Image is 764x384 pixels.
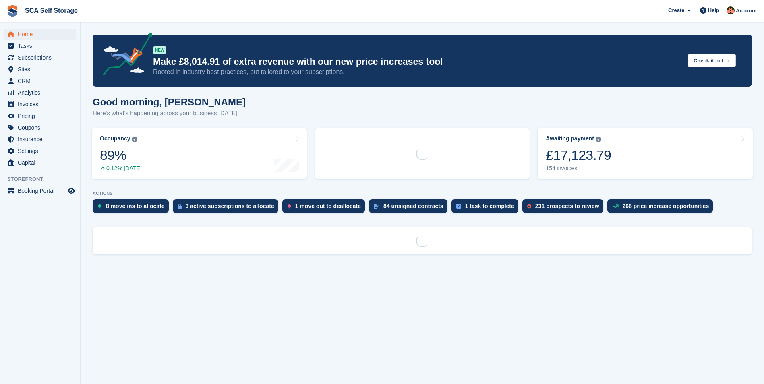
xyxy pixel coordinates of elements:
span: Account [736,7,757,15]
span: Pricing [18,110,66,122]
a: menu [4,185,76,196]
p: Rooted in industry best practices, but tailored to your subscriptions. [153,68,681,76]
p: Here's what's happening across your business [DATE] [93,109,246,118]
a: menu [4,40,76,52]
a: SCA Self Storage [22,4,81,17]
div: NEW [153,46,166,54]
img: move_ins_to_allocate_icon-fdf77a2bb77ea45bf5b3d319d69a93e2d87916cf1d5bf7949dd705db3b84f3ca.svg [97,204,102,209]
img: price-adjustments-announcement-icon-8257ccfd72463d97f412b2fc003d46551f7dbcb40ab6d574587a9cd5c0d94... [96,33,153,78]
span: Subscriptions [18,52,66,63]
a: menu [4,87,76,98]
span: Settings [18,145,66,157]
a: menu [4,29,76,40]
a: menu [4,64,76,75]
div: 3 active subscriptions to allocate [186,203,274,209]
div: £17,123.79 [546,147,611,163]
a: 231 prospects to review [522,199,607,217]
span: Create [668,6,684,14]
a: menu [4,52,76,63]
div: 1 task to complete [465,203,514,209]
a: menu [4,99,76,110]
span: Storefront [7,175,80,183]
button: Check it out → [688,54,736,67]
a: menu [4,75,76,87]
span: Analytics [18,87,66,98]
a: 84 unsigned contracts [369,199,451,217]
a: menu [4,145,76,157]
a: Occupancy 89% 0.12% [DATE] [92,128,307,179]
span: Help [708,6,719,14]
span: CRM [18,75,66,87]
a: Preview store [66,186,76,196]
a: menu [4,110,76,122]
a: 1 task to complete [451,199,522,217]
a: menu [4,122,76,133]
span: Sites [18,64,66,75]
a: menu [4,157,76,168]
img: active_subscription_to_allocate_icon-d502201f5373d7db506a760aba3b589e785aa758c864c3986d89f69b8ff3... [178,204,182,209]
div: 0.12% [DATE] [100,165,142,172]
a: 8 move ins to allocate [93,199,173,217]
img: icon-info-grey-7440780725fd019a000dd9b08b2336e03edf1995a4989e88bcd33f0948082b44.svg [596,137,601,142]
span: Invoices [18,99,66,110]
div: 1 move out to deallocate [295,203,361,209]
a: 1 move out to deallocate [282,199,369,217]
img: contract_signature_icon-13c848040528278c33f63329250d36e43548de30e8caae1d1a13099fd9432cc5.svg [374,204,379,209]
p: Make £8,014.91 of extra revenue with our new price increases tool [153,56,681,68]
img: Sarah Race [727,6,735,14]
a: menu [4,134,76,145]
div: Occupancy [100,135,130,142]
a: 3 active subscriptions to allocate [173,199,282,217]
a: Awaiting payment £17,123.79 154 invoices [538,128,753,179]
p: ACTIONS [93,191,752,196]
img: prospect-51fa495bee0391a8d652442698ab0144808aea92771e9ea1ae160a38d050c398.svg [527,204,531,209]
img: stora-icon-8386f47178a22dfd0bd8f6a31ec36ba5ce8667c1dd55bd0f319d3a0aa187defe.svg [6,5,19,17]
span: Home [18,29,66,40]
div: 154 invoices [546,165,611,172]
div: 84 unsigned contracts [383,203,443,209]
span: Capital [18,157,66,168]
span: Coupons [18,122,66,133]
img: icon-info-grey-7440780725fd019a000dd9b08b2336e03edf1995a4989e88bcd33f0948082b44.svg [132,137,137,142]
span: Tasks [18,40,66,52]
div: Awaiting payment [546,135,594,142]
span: Booking Portal [18,185,66,196]
h1: Good morning, [PERSON_NAME] [93,97,246,107]
div: 231 prospects to review [535,203,599,209]
div: 266 price increase opportunities [623,203,709,209]
img: price_increase_opportunities-93ffe204e8149a01c8c9dc8f82e8f89637d9d84a8eef4429ea346261dce0b2c0.svg [612,204,619,208]
img: move_outs_to_deallocate_icon-f764333ba52eb49d3ac5e1228854f67142a1ed5810a6f6cc68b1a99e826820c5.svg [287,204,291,209]
span: Insurance [18,134,66,145]
div: 8 move ins to allocate [106,203,165,209]
div: 89% [100,147,142,163]
a: 266 price increase opportunities [607,199,717,217]
img: task-75834270c22a3079a89374b754ae025e5fb1db73e45f91037f5363f120a921f8.svg [456,204,461,209]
